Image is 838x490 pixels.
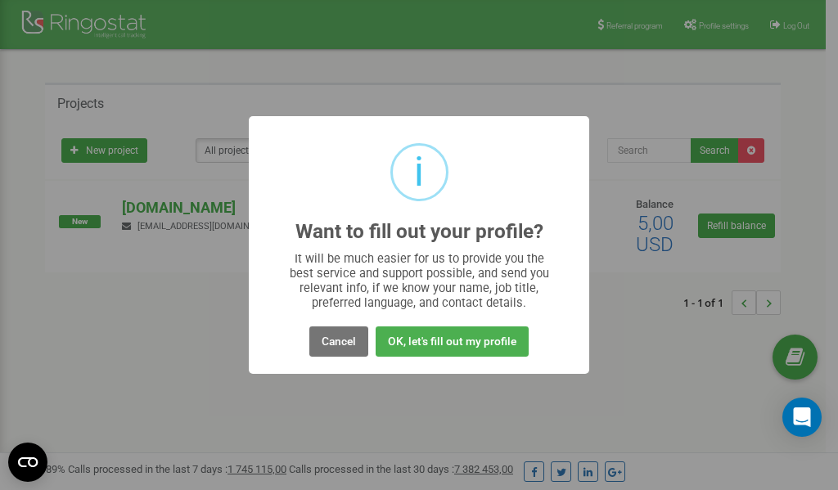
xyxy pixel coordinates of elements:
button: Open CMP widget [8,443,47,482]
div: It will be much easier for us to provide you the best service and support possible, and send you ... [282,251,557,310]
div: Open Intercom Messenger [782,398,822,437]
button: Cancel [309,326,368,357]
button: OK, let's fill out my profile [376,326,529,357]
h2: Want to fill out your profile? [295,221,543,243]
div: i [414,146,424,199]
